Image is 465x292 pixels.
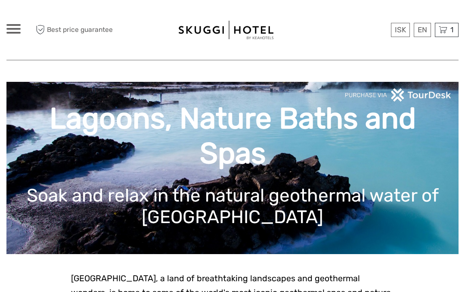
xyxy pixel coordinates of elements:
span: 1 [449,25,455,34]
span: Best price guarantee [34,23,120,37]
span: ISK [395,25,406,34]
h1: Lagoons, Nature Baths and Spas [19,101,446,171]
h1: Soak and relax in the natural geothermal water of [GEOGRAPHIC_DATA] [19,185,446,228]
img: PurchaseViaTourDeskwhite.png [344,88,452,102]
img: 99-664e38a9-d6be-41bb-8ec6-841708cbc997_logo_big.jpg [179,21,273,39]
div: EN [414,23,431,37]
